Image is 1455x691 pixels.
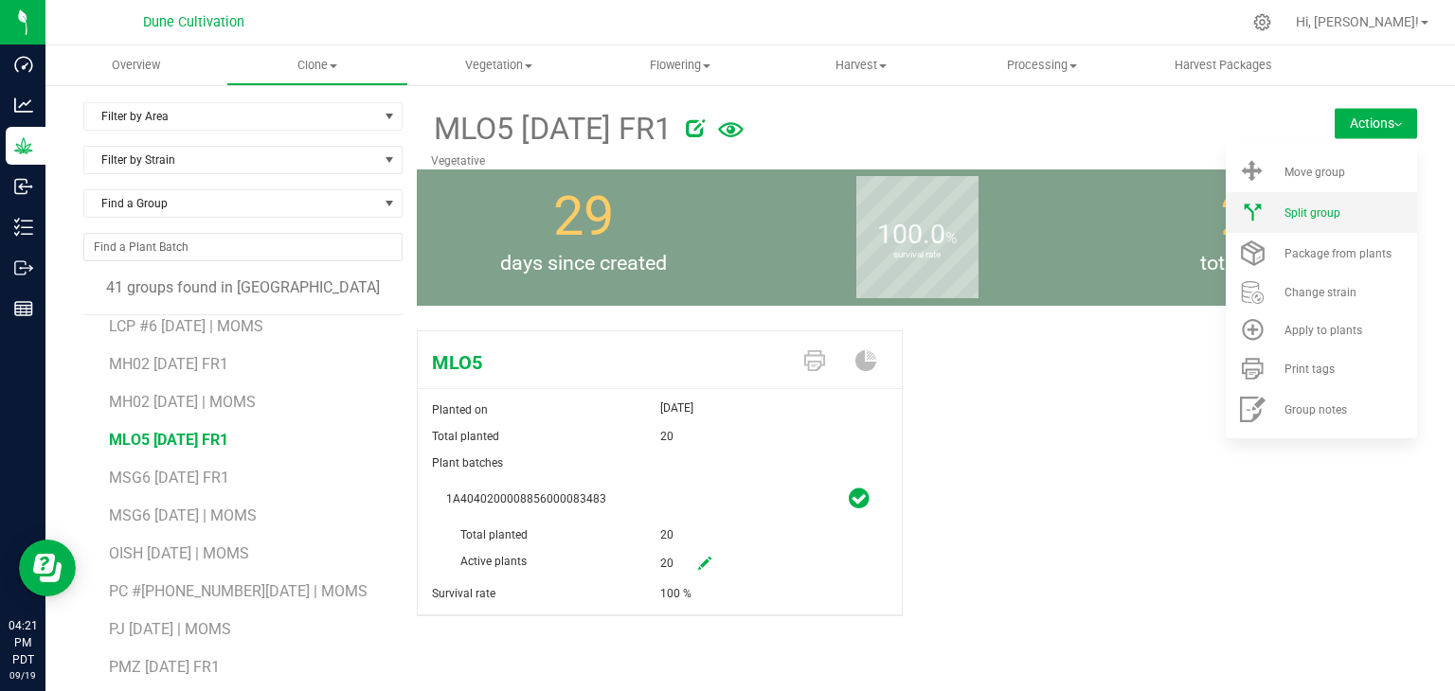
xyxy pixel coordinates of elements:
span: Move group [1284,166,1345,179]
span: Hi, [PERSON_NAME]! [1296,14,1419,29]
span: plant_batch [849,485,869,512]
a: Harvest Packages [1133,45,1314,85]
span: Plant batches [432,450,660,476]
inline-svg: Analytics [14,96,33,115]
span: Change strain [1284,286,1356,299]
span: LCP #6 [DATE] | MOMS [109,317,263,335]
span: Total planted [460,528,528,541]
span: 20 [660,522,674,548]
span: OISH [DATE] | MOMS [109,544,249,562]
span: total plants [1084,249,1417,279]
a: Harvest [770,45,951,85]
inline-svg: Reports [14,299,33,318]
inline-svg: Dashboard [14,55,33,74]
a: Processing [952,45,1133,85]
span: Apply to plants [1284,324,1362,337]
span: Filter by Area [84,103,378,130]
span: Processing [953,57,1132,74]
span: Planted on [432,403,488,416]
span: Split group [1284,206,1340,220]
span: days since created [417,249,750,279]
span: Clone [227,57,406,74]
span: Package from plants [1284,247,1392,260]
group-info-box: Survival rate [764,169,1069,306]
span: MLO5 [DATE] FR1 [431,106,672,152]
span: MSG6 [DATE] FR1 [109,469,229,487]
span: Harvest [771,57,950,74]
a: Flowering [589,45,770,85]
a: Vegetation [408,45,589,85]
div: Manage settings [1250,13,1274,31]
group-info-box: Total number of plants [1098,169,1403,306]
span: Survival rate [432,587,495,600]
span: Overview [86,57,186,74]
span: Print tags [1284,363,1335,376]
span: PJ [DATE] | MOMS [109,620,231,638]
div: 41 groups found in [GEOGRAPHIC_DATA] [83,276,403,299]
span: 1A4040200008856000083483 [446,492,606,505]
span: Vegetation [409,57,588,74]
span: 1A4040200008856000083483 [446,486,873,512]
span: 20 [1220,185,1281,248]
span: 20 [660,558,674,571]
span: 20 [660,423,674,450]
span: Filter by Strain [84,147,378,173]
span: MH02 [DATE] FR1 [109,355,228,373]
span: 29 [553,185,614,248]
span: select [378,103,402,130]
input: NO DATA FOUND [84,234,402,260]
span: MSG6 [DATE] | MOMS [109,506,257,524]
a: Overview [45,45,226,85]
inline-svg: Grow [14,136,33,155]
span: Total planted [432,430,499,443]
b: survival rate [856,170,979,340]
span: PC #[PHONE_NUMBER][DATE] | MOMS [109,582,368,600]
span: Dune Cultivation [143,14,244,30]
group-info-box: Days since created [431,169,736,306]
span: Group notes [1284,403,1347,416]
span: [DATE] [660,397,693,419]
inline-svg: Inbound [14,177,33,196]
span: MLO5 [DATE] FR1 [109,431,228,449]
span: MH02 [DATE] | MOMS [109,393,256,411]
p: Vegetative [431,152,1236,169]
span: Flowering [590,57,769,74]
a: Clone [226,45,407,85]
span: Active plants [460,555,527,568]
span: Harvest Packages [1149,57,1298,74]
iframe: Resource center [19,540,76,596]
button: Actions [1335,108,1417,138]
span: Find a Group [84,190,378,217]
span: MLO5 [418,348,739,377]
p: 04:21 PM PDT [9,617,37,668]
inline-svg: Outbound [14,258,33,277]
p: 09/19 [9,668,37,682]
inline-svg: Inventory [14,218,33,237]
span: PMZ [DATE] FR1 [109,658,220,676]
span: 100 % [660,580,692,607]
